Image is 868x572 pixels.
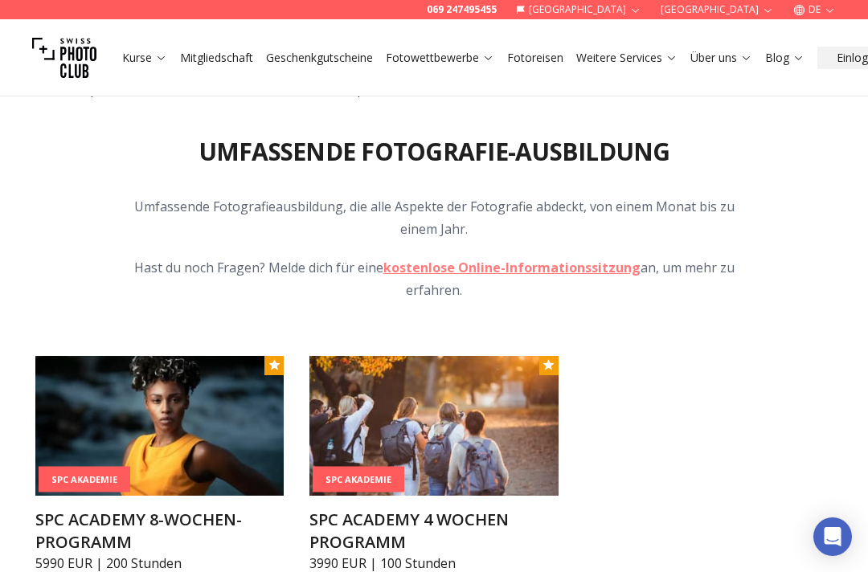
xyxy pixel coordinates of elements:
[309,509,558,554] h3: SPC ACADEMY 4 WOCHEN PROGRAMM
[684,47,759,69] button: Über uns
[759,47,811,69] button: Blog
[501,47,570,69] button: Fotoreisen
[690,50,752,66] a: Über uns
[39,466,130,492] div: SPC Akademie
[765,50,805,66] a: Blog
[386,50,494,66] a: Fotowettbewerbe
[125,195,743,240] p: Umfassende Fotografieausbildung, die alle Aspekte der Fotografie abdeckt, von einem Monat bis zu ...
[383,259,641,276] a: kostenlose Online-Informationssitzung
[125,256,743,301] p: Hast du noch Fragen? Melde dich für eine an, um mehr zu erfahren.
[266,50,373,66] a: Geschenkgutscheine
[813,517,852,556] div: Open Intercom Messenger
[379,47,501,69] button: Fotowettbewerbe
[35,356,284,496] img: SPC ACADEMY 8-WOCHEN-PROGRAMM
[313,466,404,492] div: SPC Akademie
[199,137,670,166] h2: Umfassende Fotografie-Ausbildung
[174,47,260,69] button: Mitgliedschaft
[576,50,678,66] a: Weitere Services
[260,47,379,69] button: Geschenkgutscheine
[35,509,284,554] h3: SPC ACADEMY 8-WOCHEN-PROGRAMM
[309,356,558,496] img: SPC ACADEMY 4 WOCHEN PROGRAMM
[427,3,497,16] a: 069 247495455
[116,47,174,69] button: Kurse
[180,50,253,66] a: Mitgliedschaft
[507,50,563,66] a: Fotoreisen
[32,26,96,90] img: Swiss photo club
[570,47,684,69] button: Weitere Services
[122,50,167,66] a: Kurse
